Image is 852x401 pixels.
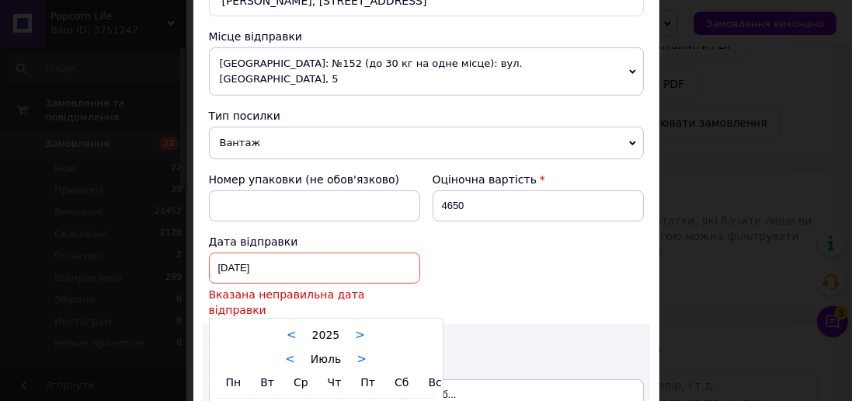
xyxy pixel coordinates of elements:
[285,352,295,366] a: <
[226,376,242,389] span: Пн
[395,376,409,389] span: Сб
[311,353,341,365] span: Июль
[355,328,365,342] a: >
[328,376,342,389] span: Чт
[287,328,297,342] a: <
[360,376,375,389] span: Пт
[312,329,340,341] span: 2025
[294,376,308,389] span: Ср
[356,352,367,366] a: >
[429,376,442,389] span: Вс
[260,376,274,389] span: Вт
